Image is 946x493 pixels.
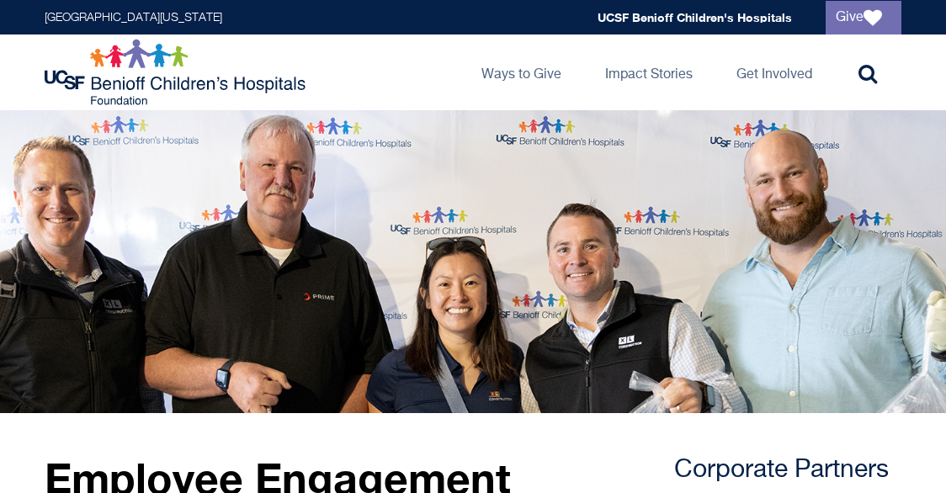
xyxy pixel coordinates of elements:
[674,455,901,485] h3: Corporate Partners
[45,12,222,24] a: [GEOGRAPHIC_DATA][US_STATE]
[45,39,310,106] img: Logo for UCSF Benioff Children's Hospitals Foundation
[598,10,792,24] a: UCSF Benioff Children's Hospitals
[723,34,826,110] a: Get Involved
[826,1,901,34] a: Give
[468,34,575,110] a: Ways to Give
[592,34,706,110] a: Impact Stories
